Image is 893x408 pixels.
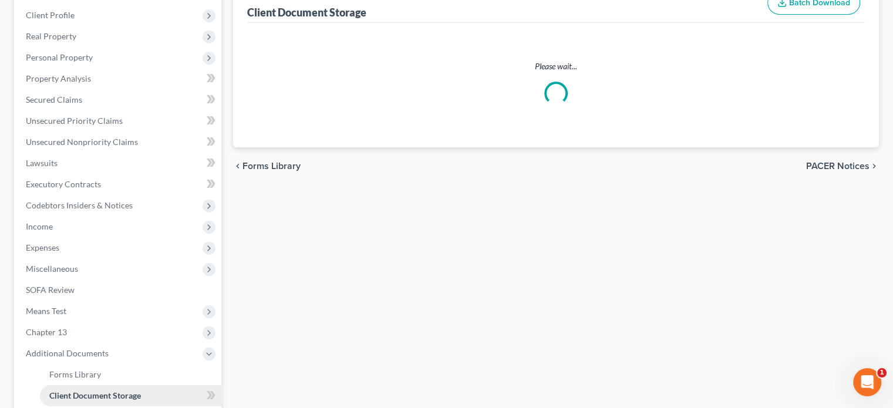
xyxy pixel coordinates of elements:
[26,116,123,126] span: Unsecured Priority Claims
[26,242,59,252] span: Expenses
[26,31,76,41] span: Real Property
[49,369,101,379] span: Forms Library
[26,348,109,358] span: Additional Documents
[16,89,221,110] a: Secured Claims
[40,364,221,385] a: Forms Library
[16,153,221,174] a: Lawsuits
[16,279,221,301] a: SOFA Review
[877,368,887,377] span: 1
[806,161,870,171] span: PACER Notices
[250,60,862,72] p: Please wait...
[16,131,221,153] a: Unsecured Nonpriority Claims
[853,368,881,396] iframe: Intercom live chat
[233,161,242,171] i: chevron_left
[26,137,138,147] span: Unsecured Nonpriority Claims
[26,73,91,83] span: Property Analysis
[16,174,221,195] a: Executory Contracts
[26,264,78,274] span: Miscellaneous
[26,158,58,168] span: Lawsuits
[242,161,301,171] span: Forms Library
[26,52,93,62] span: Personal Property
[40,385,221,406] a: Client Document Storage
[26,95,82,104] span: Secured Claims
[16,110,221,131] a: Unsecured Priority Claims
[26,200,133,210] span: Codebtors Insiders & Notices
[26,306,66,316] span: Means Test
[26,327,67,337] span: Chapter 13
[26,179,101,189] span: Executory Contracts
[26,285,75,295] span: SOFA Review
[16,68,221,89] a: Property Analysis
[49,390,141,400] span: Client Document Storage
[26,10,75,20] span: Client Profile
[806,161,879,171] button: PACER Notices chevron_right
[247,5,366,19] div: Client Document Storage
[233,161,301,171] button: chevron_left Forms Library
[26,221,53,231] span: Income
[870,161,879,171] i: chevron_right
